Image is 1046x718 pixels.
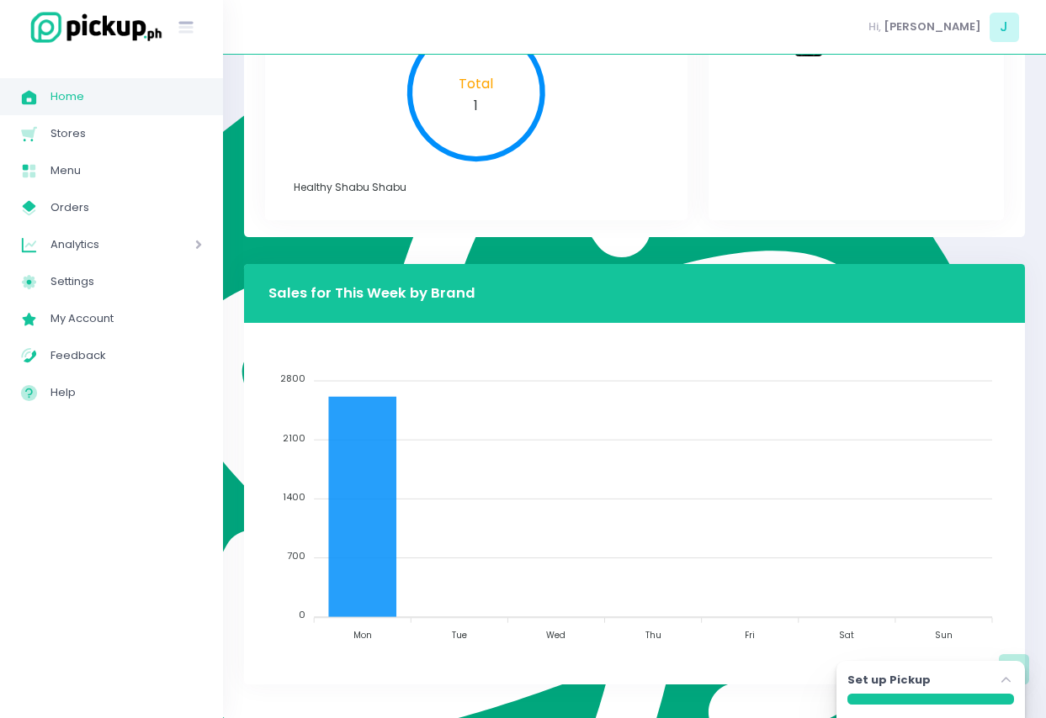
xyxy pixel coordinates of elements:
span: J [990,13,1019,42]
h3: Sales for This Week by Brand [268,283,475,304]
tspan: Sat [840,629,855,641]
tspan: Wed [547,629,566,641]
span: Help [50,382,202,404]
tspan: 2100 [283,431,305,445]
tspan: Fri [745,629,755,641]
span: Menu [50,160,202,182]
label: Set up Pickup [847,672,931,689]
tspan: 1400 [283,490,305,504]
span: Home [50,86,202,108]
tspan: 0 [299,608,305,621]
span: Healthy Shabu Shabu [294,181,406,195]
span: My Account [50,308,202,330]
span: Feedback [50,345,202,367]
span: Orders [50,197,202,219]
tspan: Thu [645,629,661,641]
img: logo [21,9,164,45]
tspan: Mon [353,629,372,641]
tspan: Tue [452,629,467,641]
tspan: 2800 [280,372,305,386]
tspan: 700 [287,549,305,562]
span: Hi, [868,18,881,35]
span: Settings [50,271,202,293]
span: Analytics [50,234,147,256]
span: Stores [50,123,202,145]
tspan: Sun [935,629,953,641]
span: [PERSON_NAME] [884,18,981,35]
